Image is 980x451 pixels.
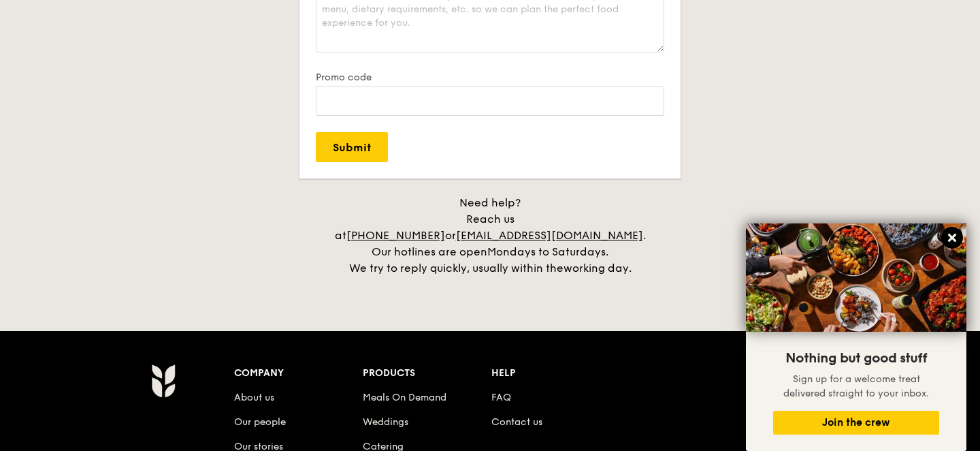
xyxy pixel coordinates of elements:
[234,416,286,428] a: Our people
[346,229,445,242] a: [PHONE_NUMBER]
[491,416,542,428] a: Contact us
[773,411,939,435] button: Join the crew
[785,350,927,367] span: Nothing but good stuff
[151,364,175,398] img: AYc88T3wAAAABJRU5ErkJggg==
[491,392,511,403] a: FAQ
[487,245,608,258] span: Mondays to Saturdays.
[234,364,363,383] div: Company
[320,195,660,277] div: Need help? Reach us at or . Our hotlines are open We try to reply quickly, usually within the
[941,227,963,249] button: Close
[746,223,966,332] img: DSC07876-Edit02-Large.jpeg
[456,229,643,242] a: [EMAIL_ADDRESS][DOMAIN_NAME]
[783,373,929,399] span: Sign up for a welcome treat delivered straight to your inbox.
[316,132,388,162] input: Submit
[363,364,491,383] div: Products
[363,392,446,403] a: Meals On Demand
[563,262,632,275] span: working day.
[234,392,274,403] a: About us
[491,364,620,383] div: Help
[316,72,664,83] label: Promo code
[363,416,408,428] a: Weddings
